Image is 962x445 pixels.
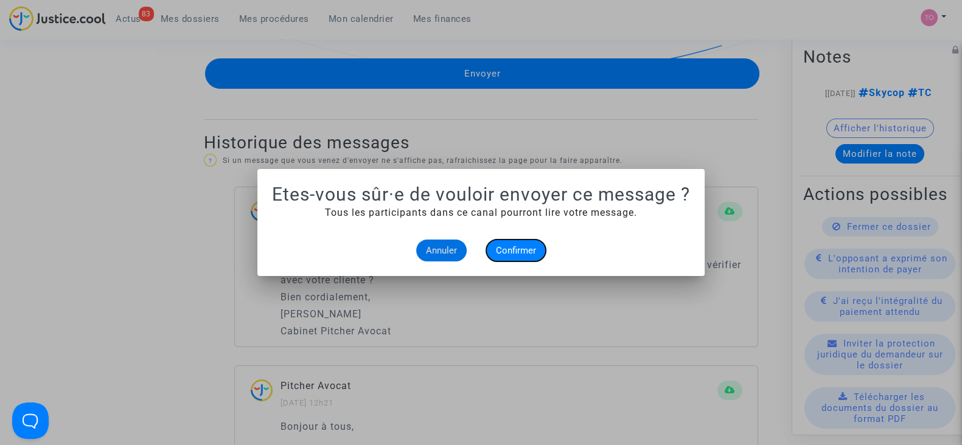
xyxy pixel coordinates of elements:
[426,245,457,256] span: Annuler
[486,240,546,261] button: Confirmer
[12,402,49,439] iframe: Help Scout Beacon - Open
[272,184,690,205] h1: Etes-vous sûr·e de vouloir envoyer ce message ?
[416,240,467,261] button: Annuler
[325,207,637,218] span: Tous les participants dans ce canal pourront lire votre message.
[496,245,536,256] span: Confirmer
